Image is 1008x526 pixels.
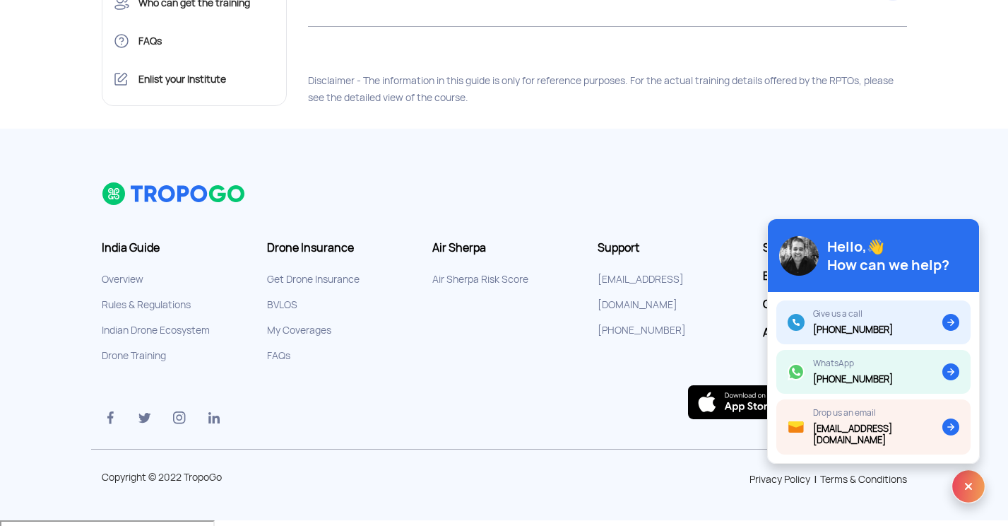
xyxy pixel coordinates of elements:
a: About Us [763,326,907,340]
a: WhatsApp[PHONE_NUMBER] [776,350,971,394]
img: ic_twitter.svg [136,409,153,426]
div: [EMAIL_ADDRESS][DOMAIN_NAME] [813,423,942,446]
a: Contact Us [763,298,907,312]
div: Give us a call [813,309,893,319]
div: Drop us an email [813,408,942,418]
a: Rules & Regulations [102,298,191,311]
h3: Drone Insurance [267,241,411,255]
a: Indian Drone Ecosystem [102,324,210,337]
a: Privacy Policy [749,473,810,486]
a: SkyStore [763,241,907,255]
h3: Support [598,241,742,255]
div: [PHONE_NUMBER] [813,374,893,385]
img: ic_call.svg [788,314,805,331]
a: [EMAIL_ADDRESS][DOMAIN_NAME] [598,273,684,311]
a: Terms & Conditions [820,473,907,486]
a: [PHONE_NUMBER] [598,324,686,337]
a: FAQs [102,22,287,60]
div: Hello,👋 How can we help? [827,238,949,274]
img: ic_linkedin.svg [206,409,223,426]
a: Air Sherpa Risk Score [432,273,528,286]
img: ic_arrow.svg [942,419,959,436]
h3: Air Sherpa [432,241,576,255]
img: ic_arrow.svg [942,314,959,331]
a: Enlist your Institute [102,60,287,98]
a: FAQs [267,349,290,362]
img: ic_mail.svg [788,419,805,436]
img: ic_whatsapp.svg [788,363,805,380]
a: My Coverages [267,324,331,337]
img: ic_instagram.svg [171,409,188,426]
p: Copyright © 2022 TropoGo [102,472,287,482]
img: ic_facebook.svg [102,409,119,426]
div: Disclaimer - The information in this guide is only for reference purposes. For the actual trainin... [308,72,907,106]
h3: India Guide [102,241,246,255]
img: ic_x.svg [951,469,985,503]
a: Drop us an email[EMAIL_ADDRESS][DOMAIN_NAME] [776,399,971,455]
a: Overview [102,273,143,286]
a: Give us a call[PHONE_NUMBER] [776,300,971,344]
a: BVLOS [267,298,297,311]
a: Blogs [763,269,907,284]
a: Drone Training [102,349,166,362]
div: [PHONE_NUMBER] [813,325,893,336]
img: ios_new.svg [688,385,794,419]
img: ic_arrow.svg [942,363,959,380]
a: Get Drone Insurance [267,273,360,286]
img: img_avatar@2x.png [779,236,819,276]
div: WhatsApp [813,358,893,368]
img: logo [102,182,247,206]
